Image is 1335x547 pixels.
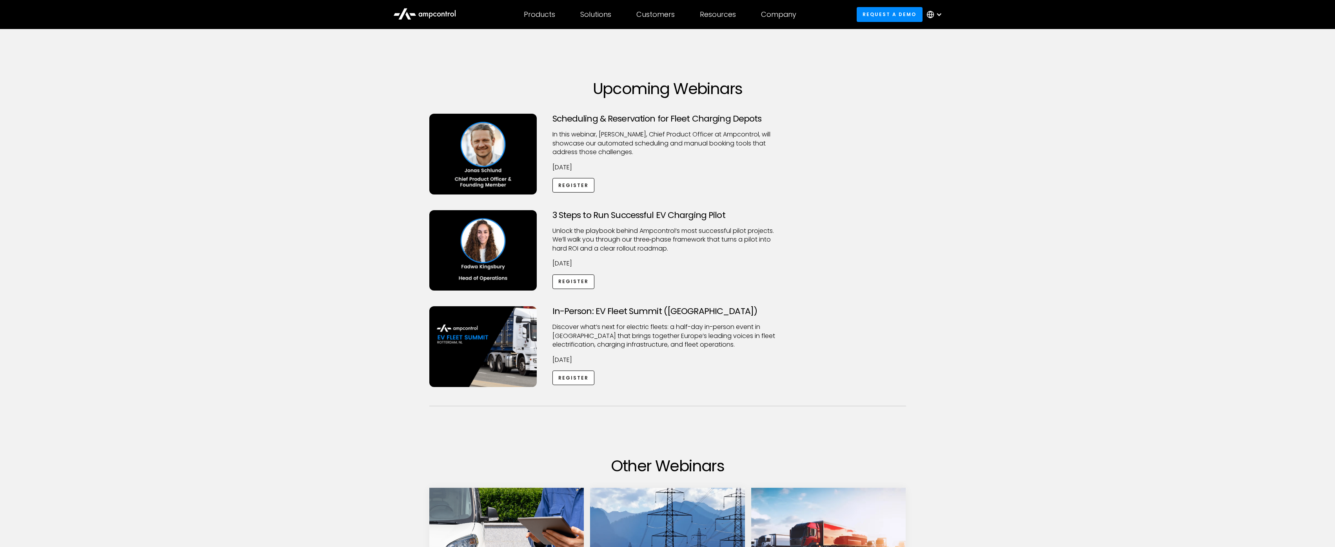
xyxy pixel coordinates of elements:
div: Products [524,10,555,19]
div: Company [761,10,796,19]
h3: Scheduling & Reservation for Fleet Charging Depots [552,114,783,124]
div: Customers [636,10,675,19]
p: [DATE] [552,259,783,268]
h2: Other Webinars [429,456,906,475]
div: Resources [700,10,736,19]
h1: Upcoming Webinars [429,79,906,98]
a: Register [552,178,595,193]
h3: 3 Steps to Run Successful EV Charging Pilot [552,210,783,220]
a: Register [552,274,595,289]
a: Request a demo [857,7,923,22]
a: Register [552,371,595,385]
div: Solutions [580,10,611,19]
p: [DATE] [552,356,783,364]
h3: In-Person: EV Fleet Summit ([GEOGRAPHIC_DATA]) [552,306,783,316]
p: Unlock the playbook behind Ampcontrol’s most successful pilot projects. We’ll walk you through ou... [552,227,783,253]
p: ​Discover what’s next for electric fleets: a half-day in-person event in [GEOGRAPHIC_DATA] that b... [552,323,783,349]
p: [DATE] [552,163,783,172]
p: ​In this webinar, [PERSON_NAME], Chief Product Officer at Ampcontrol, will showcase our automated... [552,130,783,156]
